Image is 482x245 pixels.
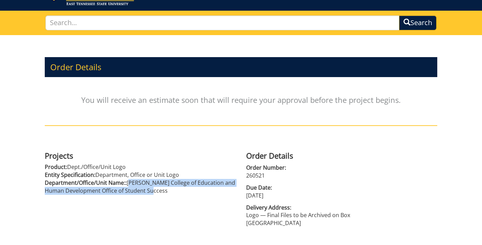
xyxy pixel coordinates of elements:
p: 260521 [246,172,437,180]
p: Dept./Office/Unit Logo [45,163,236,171]
p: Logo — Final Files to be Archived on Box [246,211,437,219]
p: [DATE] [246,192,437,200]
h4: Order Details [246,151,437,160]
p: Department, Office or Unit Logo [45,171,236,179]
h4: Projects [45,151,236,160]
span: Delivery Address: [246,204,437,212]
span: Order Number: [246,164,437,172]
input: Search... [45,15,400,30]
span: Product: [45,163,67,171]
h3: Order Details [45,57,437,77]
span: Department/Office/Unit Name:: [45,179,127,187]
button: Search [399,15,437,30]
p: [GEOGRAPHIC_DATA] [246,219,437,227]
p: [PERSON_NAME] College of Education and Human Development Office of Student Success [45,179,236,195]
span: Due Date: [246,184,437,192]
p: You will receive an estimate soon that will require your approval before the project begins. [45,81,437,119]
span: Entity Specification: [45,171,95,179]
